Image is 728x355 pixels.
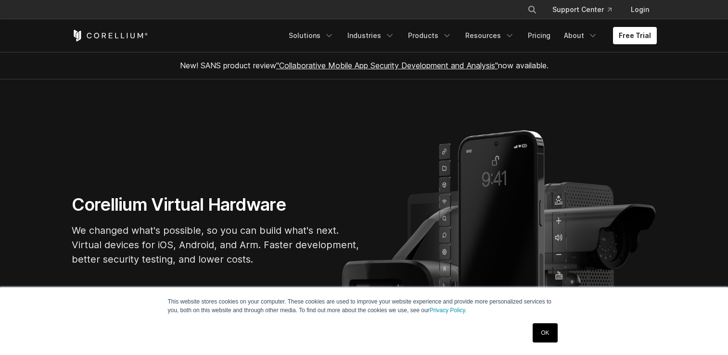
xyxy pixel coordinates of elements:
[545,1,619,18] a: Support Center
[623,1,657,18] a: Login
[460,27,520,44] a: Resources
[613,27,657,44] a: Free Trial
[522,27,556,44] a: Pricing
[516,1,657,18] div: Navigation Menu
[276,61,498,70] a: "Collaborative Mobile App Security Development and Analysis"
[72,30,148,41] a: Corellium Home
[283,27,657,44] div: Navigation Menu
[342,27,400,44] a: Industries
[558,27,603,44] a: About
[168,297,561,315] p: This website stores cookies on your computer. These cookies are used to improve your website expe...
[283,27,340,44] a: Solutions
[533,323,557,342] a: OK
[180,61,549,70] span: New! SANS product review now available.
[430,307,467,314] a: Privacy Policy.
[524,1,541,18] button: Search
[72,194,360,216] h1: Corellium Virtual Hardware
[402,27,458,44] a: Products
[72,223,360,266] p: We changed what's possible, so you can build what's next. Virtual devices for iOS, Android, and A...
